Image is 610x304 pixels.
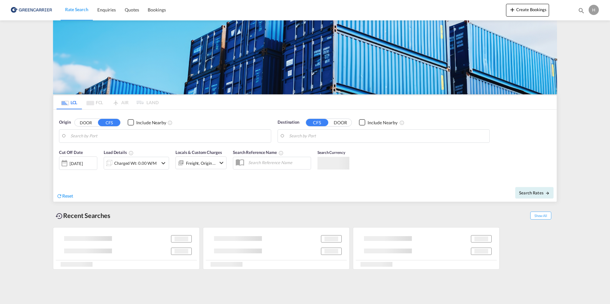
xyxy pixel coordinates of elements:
[530,212,551,220] span: Show All
[175,156,227,169] div: Freight Origin Destinationicon-chevron-down
[218,159,225,167] md-icon: icon-chevron-down
[175,150,222,155] span: Locals & Custom Charges
[578,7,585,14] md-icon: icon-magnify
[589,5,599,15] div: H
[278,119,299,126] span: Destination
[233,150,284,155] span: Search Reference Name
[399,120,405,125] md-icon: Unchecked: Ignores neighbouring ports when fetching rates.Checked : Includes neighbouring ports w...
[10,3,53,17] img: b0b18ec08afe11efb1d4932555f5f09d.png
[59,150,83,155] span: Cut Off Date
[62,193,73,199] span: Reset
[59,169,64,178] md-datepicker: Select
[129,150,134,156] md-icon: Chargeable Weight
[56,212,63,220] md-icon: icon-backup-restore
[56,95,82,109] md-tab-item: LCL
[506,4,549,17] button: icon-plus 400-fgCreate Bookings
[136,119,166,126] div: Include Nearby
[56,193,73,200] div: icon-refreshReset
[578,7,585,17] div: icon-magnify
[97,7,116,12] span: Enquiries
[56,193,62,199] md-icon: icon-refresh
[167,120,173,125] md-icon: Unchecked: Ignores neighbouring ports when fetching rates.Checked : Includes neighbouring ports w...
[114,159,157,168] div: Charged Wt: 0.00 W/M
[59,119,71,126] span: Origin
[160,159,167,167] md-icon: icon-chevron-down
[75,119,97,126] button: DOOR
[279,150,284,156] md-icon: Your search will be saved by the below given name
[519,190,550,195] span: Search Rates
[359,119,398,126] md-checkbox: Checkbox No Ink
[59,156,97,170] div: [DATE]
[65,7,88,12] span: Rate Search
[56,95,159,109] md-pagination-wrapper: Use the left and right arrow keys to navigate between tabs
[104,157,169,170] div: Charged Wt: 0.00 W/Micon-chevron-down
[509,6,516,13] md-icon: icon-plus 400-fg
[306,119,328,126] button: CFS
[148,7,166,12] span: Bookings
[70,161,83,166] div: [DATE]
[128,119,166,126] md-checkbox: Checkbox No Ink
[98,119,120,126] button: CFS
[125,7,139,12] span: Quotes
[53,110,557,202] div: Origin DOOR CFS Checkbox No InkUnchecked: Ignores neighbouring ports when fetching rates.Checked ...
[317,150,345,155] span: Search Currency
[515,187,554,199] button: Search Ratesicon-arrow-right
[53,20,557,94] img: GreenCarrierFCL_LCL.png
[245,158,311,167] input: Search Reference Name
[289,131,486,141] input: Search by Port
[71,131,268,141] input: Search by Port
[186,159,216,168] div: Freight Origin Destination
[329,119,352,126] button: DOOR
[104,150,134,155] span: Load Details
[53,208,113,223] div: Recent Searches
[368,119,398,126] div: Include Nearby
[545,191,550,195] md-icon: icon-arrow-right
